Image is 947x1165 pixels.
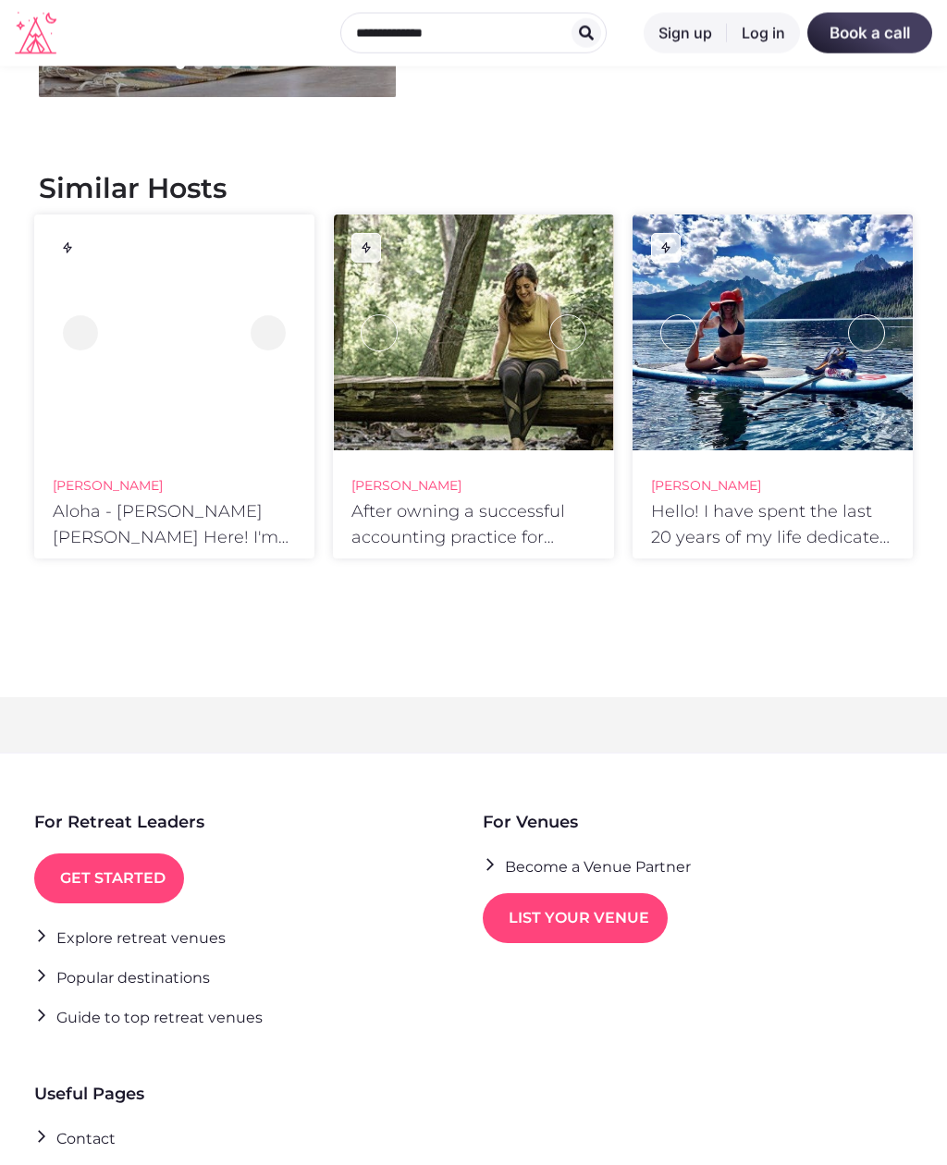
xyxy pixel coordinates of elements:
[250,315,287,352] div: next
[651,499,894,551] h6: Hello! I have spent the last 20 years of my life dedicated to fitness, health, yoga and personal ...
[633,215,913,559] a: prevnext[PERSON_NAME]Hello! I have spent the last 20 years of my life dedicated to fitness, healt...
[361,315,398,352] div: prev
[34,810,204,836] h5: For Retreat Leaders
[34,926,226,950] a: Explore retreat venues
[34,1126,116,1151] a: Contact
[483,810,578,836] h5: For Venues
[483,894,668,944] a: List your venue
[34,215,314,559] a: prevnext[PERSON_NAME]Aloha - [PERSON_NAME] [PERSON_NAME] Here! I'm an [PERSON_NAME], Empath who i...
[483,854,691,879] a: Become a Venue Partner
[727,13,800,54] a: Log in
[34,1082,144,1108] h5: Useful Pages
[644,13,727,54] a: Sign up
[39,172,908,207] h2: Similar Hosts
[53,499,296,551] h6: Aloha - [PERSON_NAME] [PERSON_NAME] Here! I'm an [PERSON_NAME], Empath who is guided by the Moon ...
[34,965,210,990] a: Popular destinations
[53,473,296,499] h4: [PERSON_NAME]
[34,1005,263,1030] a: Guide to top retreat venues
[651,473,894,499] h4: [PERSON_NAME]
[333,215,613,559] a: prevnext[PERSON_NAME]After owning a successful accounting practice for years, she noticed what a ...
[660,315,697,352] div: prev
[34,854,184,904] a: Get started
[351,473,595,499] h4: [PERSON_NAME]
[62,315,99,352] div: prev
[351,499,595,551] h6: After owning a successful accounting practice for years, she noticed what a toll the office lifes...
[549,315,586,352] div: next
[848,315,885,352] div: next
[807,13,932,54] a: Book a call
